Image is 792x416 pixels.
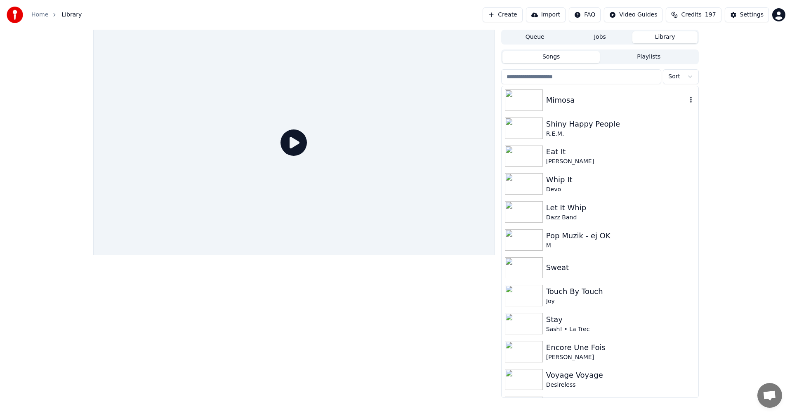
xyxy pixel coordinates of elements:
div: Sash! • La Trec [546,325,695,334]
a: Öppna chatt [757,383,782,408]
div: Mimosa [546,94,687,106]
nav: breadcrumb [31,11,82,19]
div: M [546,242,695,250]
div: Shiny Happy People [546,118,695,130]
button: Create [483,7,523,22]
span: Library [61,11,82,19]
div: Pop Muzik - ej OK [546,230,695,242]
div: Let It Whip [546,202,695,214]
button: Settings [725,7,769,22]
button: Songs [502,51,600,63]
button: Import [526,7,566,22]
div: Desireless [546,381,695,389]
button: Jobs [568,31,633,43]
button: Playlists [600,51,698,63]
img: youka [7,7,23,23]
a: Home [31,11,48,19]
div: Stay [546,314,695,325]
span: Credits [681,11,701,19]
div: R.E.M. [546,130,695,138]
div: [PERSON_NAME] [546,157,695,166]
button: FAQ [569,7,601,22]
button: Library [632,31,698,43]
div: Whip It [546,174,695,186]
div: Encore Une Fois [546,342,695,353]
div: Voyage Voyage [546,369,695,381]
span: 197 [705,11,716,19]
span: Sort [668,73,680,81]
div: Settings [740,11,764,19]
div: [PERSON_NAME] [546,353,695,362]
div: Touch By Touch [546,286,695,297]
div: Joy [546,297,695,306]
div: Eat It [546,146,695,157]
div: Dazz Band [546,214,695,222]
button: Queue [502,31,568,43]
button: Video Guides [604,7,662,22]
div: Sweat [546,262,695,273]
div: Devo [546,186,695,194]
button: Credits197 [666,7,721,22]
